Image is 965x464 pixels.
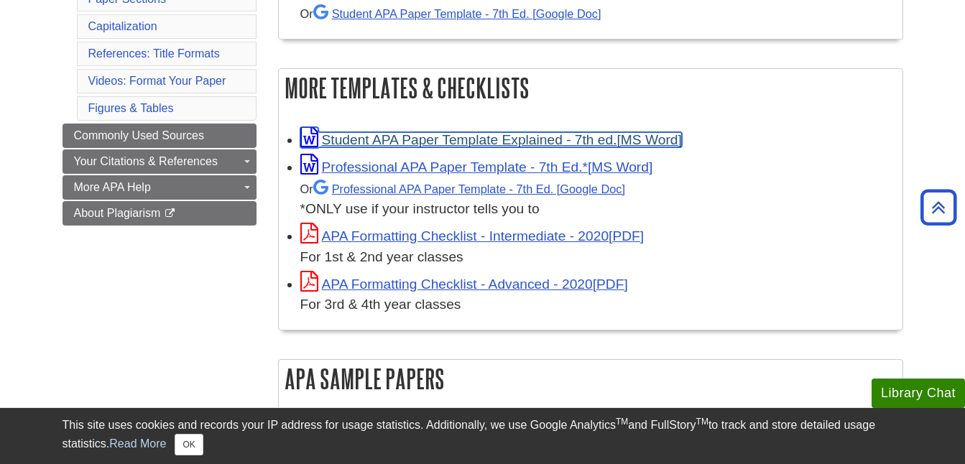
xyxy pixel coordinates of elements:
[63,201,257,226] a: About Plagiarism
[279,69,902,107] h2: More Templates & Checklists
[300,247,895,268] div: For 1st & 2nd year classes
[164,209,176,218] i: This link opens in a new window
[74,181,151,193] span: More APA Help
[300,159,653,175] a: Link opens in new window
[300,228,645,243] a: Link opens in new window
[915,198,961,217] a: Back to Top
[88,47,220,60] a: References: Title Formats
[109,437,166,450] a: Read More
[279,360,902,398] h2: APA Sample Papers
[300,178,895,221] div: *ONLY use if your instructor tells you to
[74,155,218,167] span: Your Citations & References
[300,132,682,147] a: Link opens in new window
[63,175,257,200] a: More APA Help
[63,417,903,455] div: This site uses cookies and records your IP address for usage statistics. Additionally, we use Goo...
[872,379,965,408] button: Library Chat
[63,124,257,148] a: Commonly Used Sources
[63,149,257,174] a: Your Citations & References
[175,434,203,455] button: Close
[300,294,895,315] div: For 3rd & 4th year classes
[616,417,628,427] sup: TM
[313,182,625,195] a: Professional APA Paper Template - 7th Ed.
[300,182,625,195] small: Or
[88,20,157,32] a: Capitalization
[300,277,628,292] a: Link opens in new window
[696,417,708,427] sup: TM
[88,75,226,87] a: Videos: Format Your Paper
[74,129,204,141] span: Commonly Used Sources
[74,207,161,219] span: About Plagiarism
[313,7,601,20] a: Student APA Paper Template - 7th Ed. [Google Doc]
[300,7,601,20] small: Or
[88,102,174,114] a: Figures & Tables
